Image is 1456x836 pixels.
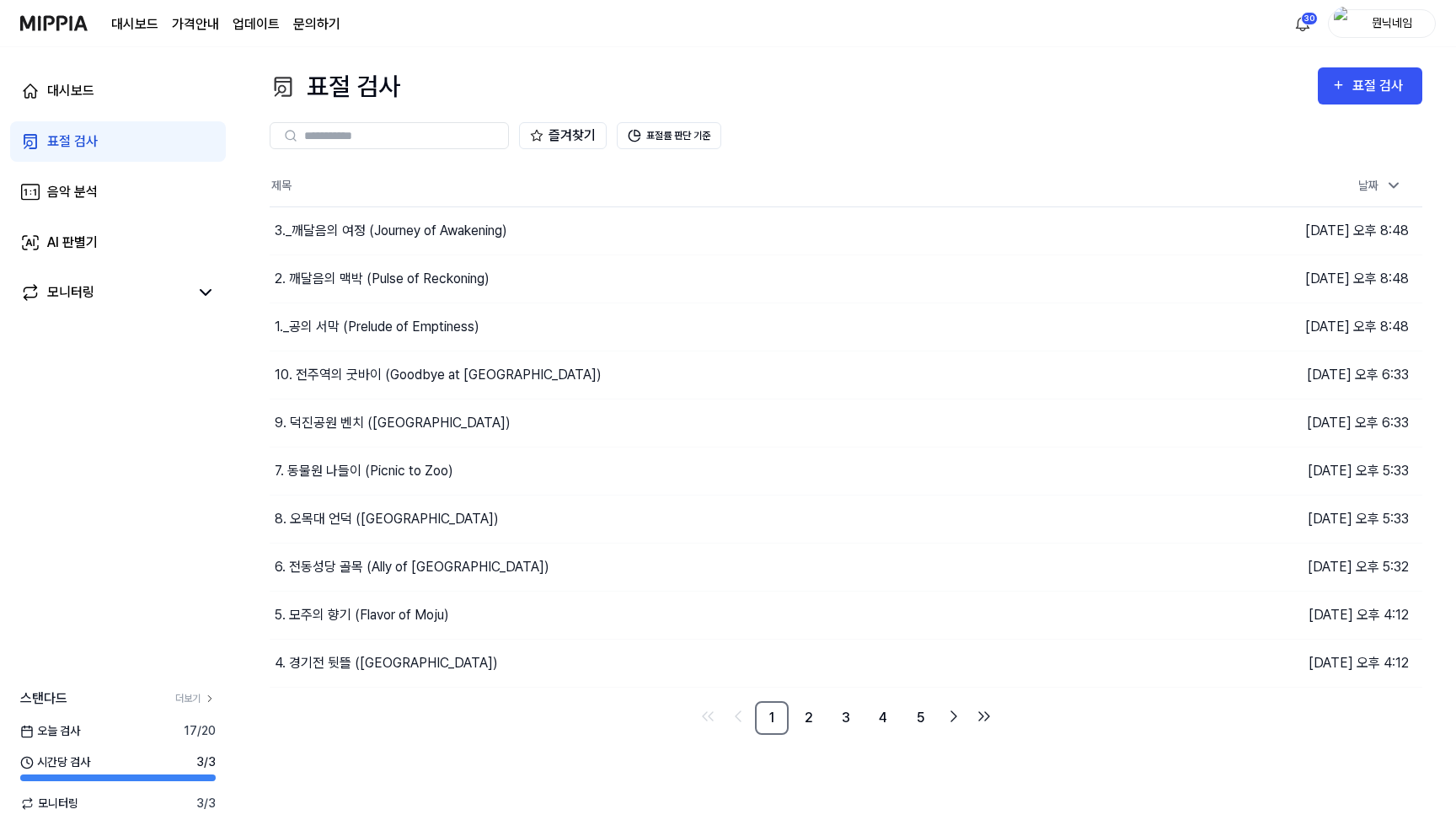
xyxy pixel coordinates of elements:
td: [DATE] 오후 6:33 [1134,351,1422,399]
div: 표절 검사 [47,131,98,152]
th: 제목 [270,166,1134,206]
div: 대시보드 [47,81,94,101]
td: [DATE] 오후 8:48 [1134,206,1422,255]
a: 문의하기 [293,14,340,35]
div: 8. 오목대 언덕 ([GEOGRAPHIC_DATA]) [275,509,499,529]
button: 즐겨찾기 [519,122,607,149]
div: 6. 전동성당 골목 (Ally of [GEOGRAPHIC_DATA]) [275,557,549,577]
a: 대시보드 [111,14,158,35]
div: 모니터링 [47,282,94,303]
div: 10. 전주역의 굿바이 (Goodbye at [GEOGRAPHIC_DATA]) [275,365,602,385]
div: 5. 모주의 향기 (Flavor of Moju) [275,605,449,625]
a: Go to previous page [725,703,752,730]
a: Go to next page [940,703,967,730]
img: profile [1334,7,1354,40]
div: 표절 검사 [270,67,400,105]
button: profile뭔닉네임 [1328,9,1436,38]
span: 3 / 3 [196,795,216,812]
div: 30 [1301,12,1318,25]
a: Go to last page [971,703,998,730]
a: 3 [829,701,863,735]
a: 모니터링 [20,282,189,303]
td: [DATE] 오후 5:33 [1134,495,1422,543]
a: 음악 분석 [10,172,226,212]
span: 시간당 검사 [20,753,90,771]
td: [DATE] 오후 4:12 [1134,591,1422,639]
img: 알림 [1293,13,1313,34]
div: 3._깨달음의 여정 (Journey of Awakening) [275,221,507,241]
a: 업데이트 [233,14,280,35]
a: 1 [755,701,789,735]
span: 17 / 20 [184,722,216,740]
td: [DATE] 오후 6:33 [1134,399,1422,447]
div: 9. 덕진공원 벤치 ([GEOGRAPHIC_DATA]) [275,413,511,433]
div: 2. 깨달음의 맥박 (Pulse of Reckoning) [275,269,490,289]
a: 표절 검사 [10,121,226,162]
div: 날짜 [1352,172,1409,200]
a: 더보기 [175,691,216,706]
span: 3 / 3 [196,753,216,771]
td: [DATE] 오후 5:33 [1134,447,1422,495]
button: 가격안내 [172,14,219,35]
button: 알림30 [1289,10,1316,37]
a: Go to first page [694,703,721,730]
td: [DATE] 오후 8:48 [1134,303,1422,351]
div: 1._공의 서막 (Prelude of Emptiness) [275,317,479,337]
td: [DATE] 오후 4:12 [1134,639,1422,687]
div: 뭔닉네임 [1359,13,1425,32]
td: [DATE] 오후 8:48 [1134,255,1422,303]
a: AI 판별기 [10,222,226,263]
span: 모니터링 [20,795,78,812]
span: 스탠다드 [20,689,67,709]
div: 표절 검사 [1352,75,1409,97]
a: 2 [792,701,826,735]
td: [DATE] 오후 5:32 [1134,543,1422,591]
div: 7. 동물원 나들이 (Picnic to Zoo) [275,461,453,481]
span: 오늘 검사 [20,722,80,740]
div: AI 판별기 [47,233,98,253]
div: 4. 경기전 뒷뜰 ([GEOGRAPHIC_DATA]) [275,653,498,673]
a: 4 [866,701,900,735]
button: 표절률 판단 기준 [617,122,721,149]
nav: pagination [270,701,1422,735]
a: 5 [903,701,937,735]
div: 음악 분석 [47,182,98,202]
a: 대시보드 [10,71,226,111]
button: 표절 검사 [1318,67,1422,104]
